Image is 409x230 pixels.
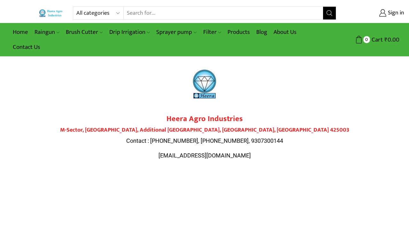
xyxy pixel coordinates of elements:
[106,25,153,40] a: Drip Irrigation
[124,7,323,19] input: Search for...
[10,40,43,55] a: Contact Us
[384,35,399,45] bdi: 0.00
[181,60,228,108] img: heera-logo-1000
[158,152,251,159] span: [EMAIL_ADDRESS][DOMAIN_NAME]
[63,25,106,40] a: Brush Cutter
[166,112,243,125] strong: Heera Agro Industries
[386,9,404,17] span: Sign in
[153,25,200,40] a: Sprayer pump
[323,7,336,19] button: Search button
[363,36,370,43] span: 0
[224,25,253,40] a: Products
[343,34,399,46] a: 0 Cart ₹0.00
[346,7,404,19] a: Sign in
[370,35,383,44] span: Cart
[384,35,388,45] span: ₹
[126,137,283,144] span: Contact : [PHONE_NUMBER], [PHONE_NUMBER], 9307300144
[200,25,224,40] a: Filter
[31,25,63,40] a: Raingun
[270,25,300,40] a: About Us
[26,127,383,134] h4: M-Sector, [GEOGRAPHIC_DATA], Additional [GEOGRAPHIC_DATA], [GEOGRAPHIC_DATA], [GEOGRAPHIC_DATA] 4...
[253,25,270,40] a: Blog
[10,25,31,40] a: Home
